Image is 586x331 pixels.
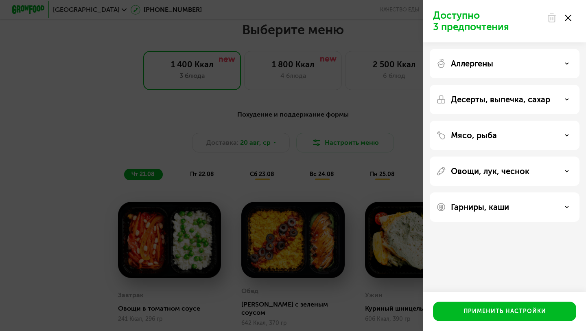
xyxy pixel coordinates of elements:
p: Доступно 3 предпочтения [433,10,542,33]
div: Применить настройки [464,307,546,316]
p: Аллергены [451,59,493,68]
p: Десерты, выпечка, сахар [451,95,550,104]
p: Овощи, лук, чеснок [451,166,529,176]
button: Применить настройки [433,302,576,321]
p: Мясо, рыба [451,130,497,140]
p: Гарниры, каши [451,202,509,212]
